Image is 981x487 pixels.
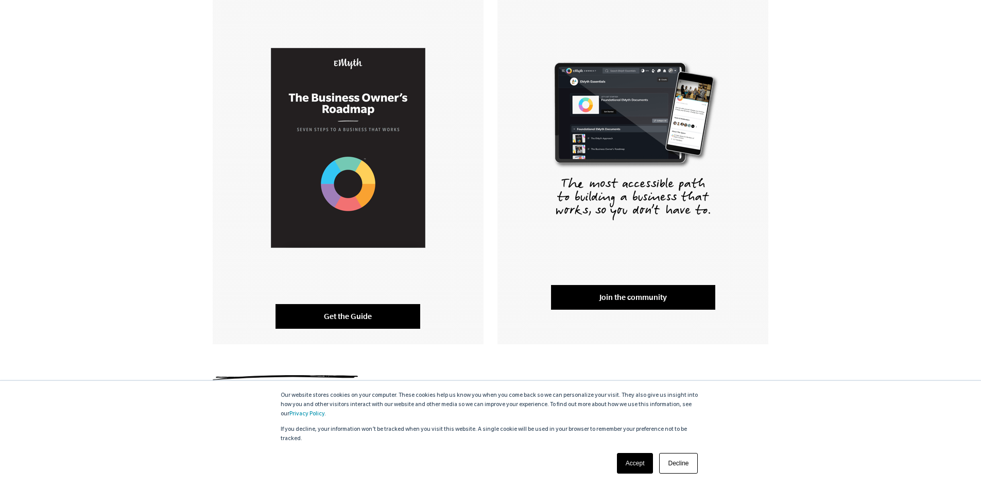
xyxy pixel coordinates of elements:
[213,375,358,380] img: underline.svg
[617,453,653,474] a: Accept
[289,411,324,417] a: Privacy Policy
[281,391,701,419] p: Our website stores cookies on your computer. These cookies help us know you when you come back so...
[276,304,420,329] a: Get the Guide
[281,425,701,444] p: If you decline, your information won’t be tracked when you visit this website. A single cookie wi...
[271,48,425,248] img: Business Owners Roadmap Cover
[551,285,715,310] a: Join the community
[543,48,724,229] img: EMyth Connect Right Hand CTA
[659,453,697,474] a: Decline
